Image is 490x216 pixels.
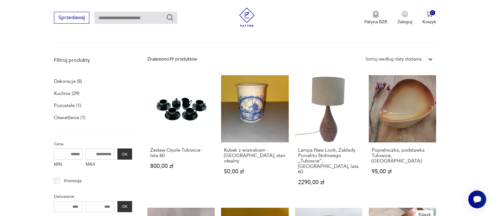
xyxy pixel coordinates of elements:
button: Patyna B2B [364,11,387,25]
p: Datowanie [54,193,132,200]
iframe: Smartsupp widget button [468,191,486,208]
p: Koszyk [422,19,436,25]
button: Szukaj [166,14,174,21]
a: Kuchnia (29) [54,89,79,98]
button: 0Koszyk [422,11,436,25]
a: Kubek z wiatrakiem - Tułowice, stan idealnyKubek z wiatrakiem - [GEOGRAPHIC_DATA], stan idealny50... [221,75,288,198]
div: 0 [430,10,435,16]
a: Ikona medaluPatyna B2B [364,11,387,25]
button: Sprzedawaj [54,12,89,24]
a: Pozostałe (1) [54,101,81,110]
p: Zaloguj [397,19,412,25]
p: Promocja [64,177,81,184]
p: 800,00 zł [150,163,212,169]
img: Ikona medalu [373,11,379,18]
p: Patyna B2B [364,19,387,25]
h3: Lampa New Look, Zakłady Porcelitu Stołowego „Tułowice”, [GEOGRAPHIC_DATA], lata 60. [298,148,360,175]
img: Patyna - sklep z meblami i dekoracjami vintage [237,8,256,27]
a: Zestaw Opole Tułowice - lata 60.Zestaw Opole Tułowice - lata 60.800,00 zł [147,75,215,198]
a: Lampa New Look, Zakłady Porcelitu Stołowego „Tułowice”, Polska, lata 60.Lampa New Look, Zakłady P... [295,75,362,198]
p: 95,00 zł [372,169,433,174]
h3: Zestaw Opole Tułowice - lata 60. [150,148,212,158]
a: Sprzedawaj [54,16,89,20]
a: Oświetlenie (1) [54,113,85,122]
div: Znaleziono 39 produktów [147,56,197,63]
a: Dekoracje (8) [54,77,82,86]
img: Ikonka użytkownika [402,11,408,17]
p: Cena [54,140,132,148]
p: 50,00 zł [224,169,286,174]
p: 2290,00 zł [298,180,360,185]
h3: Kubek z wiatrakiem - [GEOGRAPHIC_DATA], stan idealny [224,148,286,164]
label: MAX [85,160,114,170]
img: Ikona koszyka [426,11,433,17]
p: Filtruj produkty [54,57,132,64]
button: Zaloguj [397,11,412,25]
button: OK [117,148,132,160]
button: OK [117,201,132,212]
h3: Popielniczka, podstawka Tułowice, [GEOGRAPHIC_DATA] [372,148,433,164]
div: Sortuj według daty dodania [366,56,421,63]
label: MIN [54,160,83,170]
a: Popielniczka, podstawka Tułowice, PRLPopielniczka, podstawka Tułowice, [GEOGRAPHIC_DATA]95,00 zł [369,75,436,198]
